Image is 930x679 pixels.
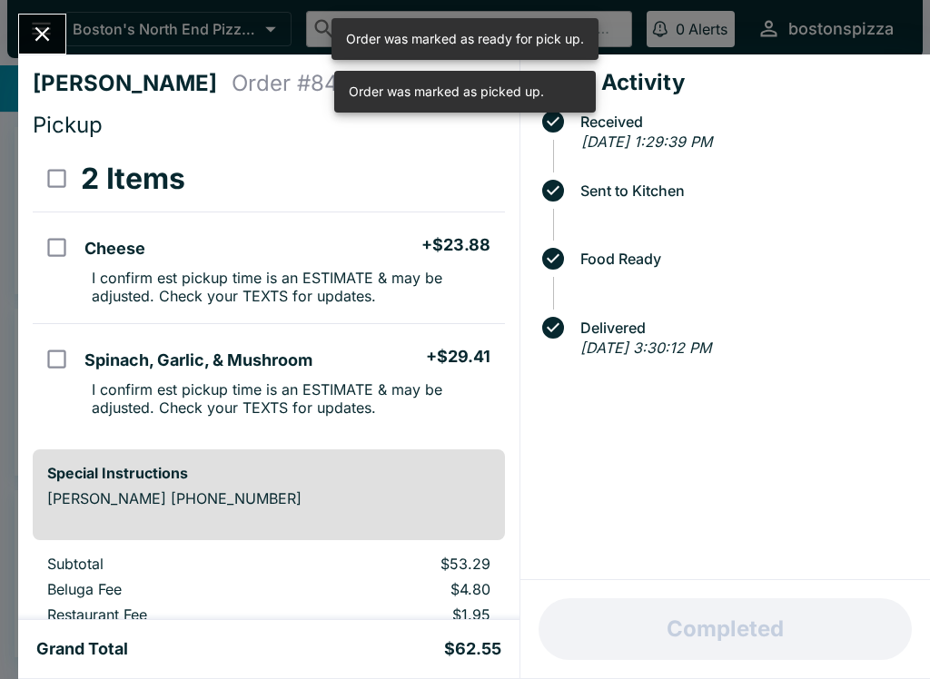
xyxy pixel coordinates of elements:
[346,24,584,54] div: Order was marked as ready for pick up.
[92,380,490,417] p: I confirm est pickup time is an ESTIMATE & may be adjusted. Check your TEXTS for updates.
[535,69,915,96] h4: Order Activity
[571,251,915,267] span: Food Ready
[33,146,505,435] table: orders table
[19,15,65,54] button: Close
[47,464,490,482] h6: Special Instructions
[581,133,712,151] em: [DATE] 1:29:39 PM
[84,238,145,260] h5: Cheese
[312,605,490,624] p: $1.95
[92,269,490,305] p: I confirm est pickup time is an ESTIMATE & may be adjusted. Check your TEXTS for updates.
[81,161,185,197] h3: 2 Items
[36,638,128,660] h5: Grand Total
[426,346,490,368] h5: + $29.41
[312,555,490,573] p: $53.29
[47,489,490,507] p: [PERSON_NAME] [PHONE_NUMBER]
[571,182,915,199] span: Sent to Kitchen
[232,70,391,97] h4: Order # 845792
[33,70,232,97] h4: [PERSON_NAME]
[312,580,490,598] p: $4.80
[421,234,490,256] h5: + $23.88
[84,349,312,371] h5: Spinach, Garlic, & Mushroom
[571,113,915,130] span: Received
[33,112,103,138] span: Pickup
[571,320,915,336] span: Delivered
[349,76,544,107] div: Order was marked as picked up.
[47,555,282,573] p: Subtotal
[47,580,282,598] p: Beluga Fee
[444,638,501,660] h5: $62.55
[33,555,505,656] table: orders table
[47,605,282,624] p: Restaurant Fee
[580,339,711,357] em: [DATE] 3:30:12 PM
